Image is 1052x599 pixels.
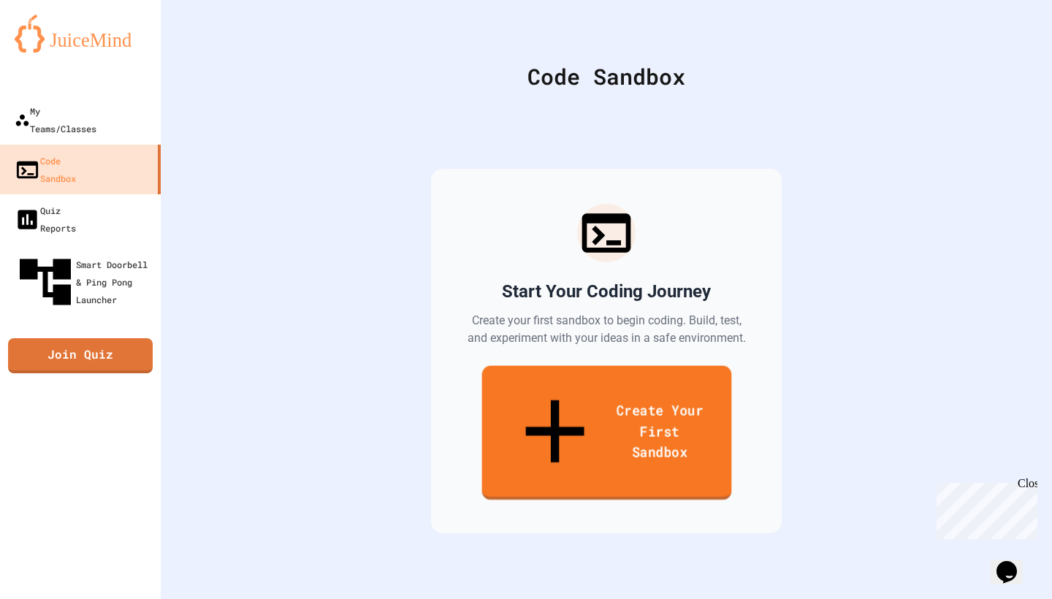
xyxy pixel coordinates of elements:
[15,251,155,313] div: Smart Doorbell & Ping Pong Launcher
[466,312,747,347] p: Create your first sandbox to begin coding. Build, test, and experiment with your ideas in a safe ...
[15,15,146,53] img: logo-orange.svg
[502,280,711,303] h2: Start Your Coding Journey
[8,338,153,373] a: Join Quiz
[15,102,96,137] div: My Teams/Classes
[931,477,1037,539] iframe: chat widget
[15,152,76,187] div: Code Sandbox
[991,541,1037,584] iframe: chat widget
[197,60,1015,93] div: Code Sandbox
[6,6,101,93] div: Chat with us now!Close
[481,366,731,500] a: Create Your First Sandbox
[15,202,76,237] div: Quiz Reports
